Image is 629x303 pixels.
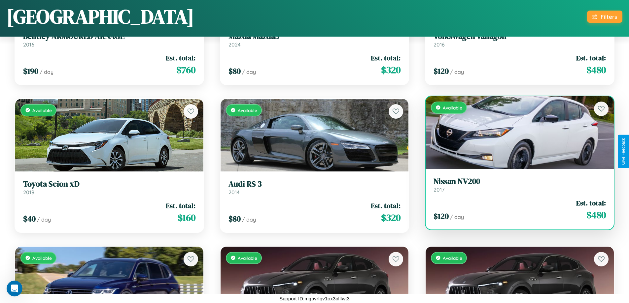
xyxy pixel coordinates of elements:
[228,189,240,196] span: 2014
[601,13,617,20] div: Filters
[23,179,195,196] a: Toyota Scion xD2019
[23,66,38,76] span: $ 190
[242,216,256,223] span: / day
[434,211,449,222] span: $ 120
[434,177,606,186] h3: Nissan NV200
[621,138,626,165] div: Give Feedback
[450,69,464,75] span: / day
[23,32,195,48] a: Bentley ARMOURED ARNAGE2016
[586,208,606,222] span: $ 480
[443,105,462,110] span: Available
[32,255,52,261] span: Available
[450,214,464,220] span: / day
[279,294,350,303] p: Support ID: mgbvrfqv1ox3ollfwt3
[434,186,444,193] span: 2017
[23,189,34,196] span: 2019
[23,179,195,189] h3: Toyota Scion xD
[228,32,401,41] h3: Mazda Mazda3
[443,255,462,261] span: Available
[238,107,257,113] span: Available
[434,32,606,41] h3: Volkswagen Vanagon
[434,177,606,193] a: Nissan NV2002017
[32,107,52,113] span: Available
[23,41,34,48] span: 2016
[176,63,195,76] span: $ 760
[7,3,194,30] h1: [GEOGRAPHIC_DATA]
[37,216,51,223] span: / day
[371,201,401,210] span: Est. total:
[228,66,241,76] span: $ 80
[23,32,195,41] h3: Bentley ARMOURED ARNAGE
[371,53,401,63] span: Est. total:
[576,198,606,208] span: Est. total:
[586,63,606,76] span: $ 480
[576,53,606,63] span: Est. total:
[242,69,256,75] span: / day
[228,179,401,196] a: Audi RS 32014
[434,41,445,48] span: 2016
[434,66,449,76] span: $ 120
[166,201,195,210] span: Est. total:
[7,281,22,296] iframe: Intercom live chat
[587,11,622,23] button: Filters
[228,41,241,48] span: 2024
[40,69,53,75] span: / day
[178,211,195,224] span: $ 160
[238,255,257,261] span: Available
[381,63,401,76] span: $ 320
[228,179,401,189] h3: Audi RS 3
[434,32,606,48] a: Volkswagen Vanagon2016
[23,213,36,224] span: $ 40
[381,211,401,224] span: $ 320
[228,32,401,48] a: Mazda Mazda32024
[166,53,195,63] span: Est. total:
[228,213,241,224] span: $ 80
